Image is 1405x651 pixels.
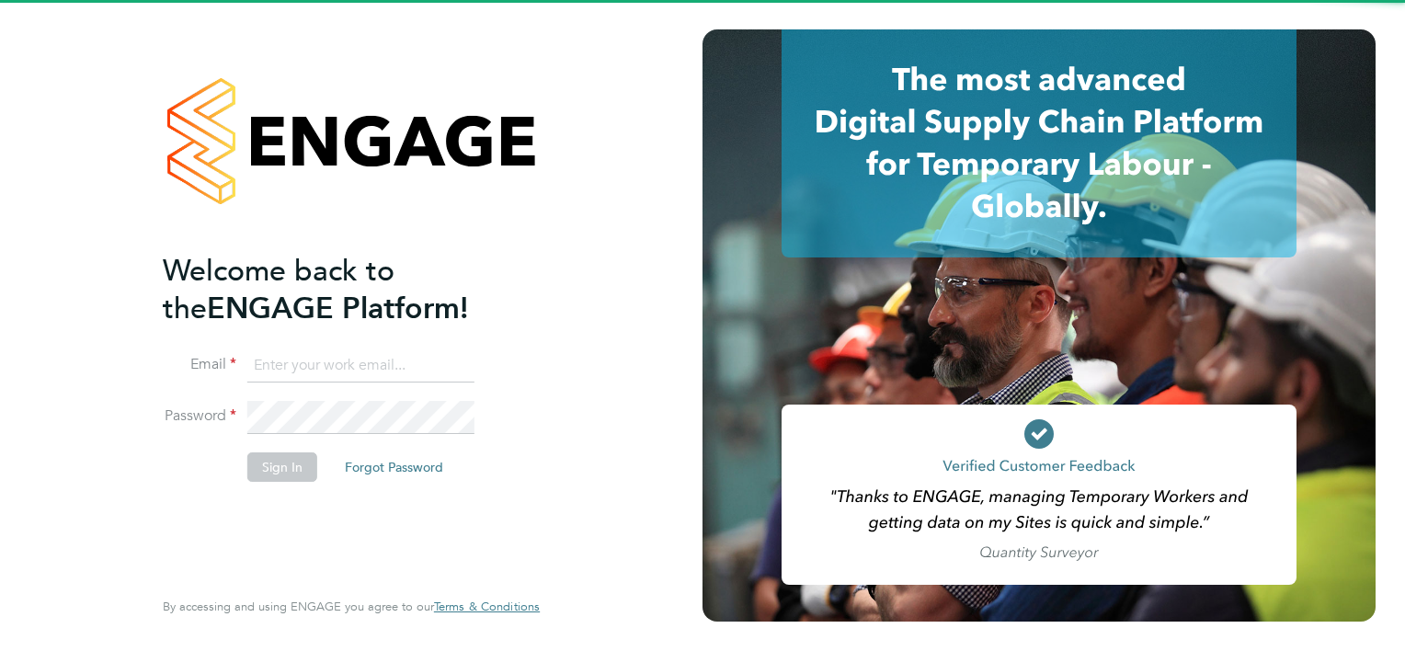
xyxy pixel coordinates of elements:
[163,406,236,426] label: Password
[163,252,521,327] h2: ENGAGE Platform!
[330,452,458,482] button: Forgot Password
[163,253,394,326] span: Welcome back to the
[163,355,236,374] label: Email
[247,452,317,482] button: Sign In
[163,599,540,614] span: By accessing and using ENGAGE you agree to our
[247,349,474,383] input: Enter your work email...
[434,599,540,614] span: Terms & Conditions
[434,600,540,614] a: Terms & Conditions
